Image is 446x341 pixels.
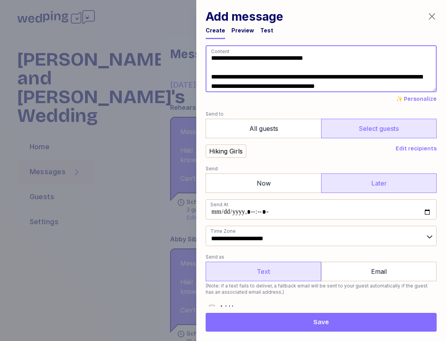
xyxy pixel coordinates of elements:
[321,262,437,281] label: Email
[206,9,283,23] h1: Add message
[231,27,254,34] div: Preview
[206,283,437,295] p: (Note: if a text fails to deliver, a fallback email will be sent to your guest automatically if t...
[206,119,321,138] label: All guests
[260,27,273,34] div: Test
[396,145,437,153] button: Edit recipients
[206,262,321,281] label: Text
[396,95,437,103] button: ✨ Personalize
[206,173,321,193] label: Now
[321,119,437,138] label: Select guests
[206,164,437,173] label: Send
[215,303,249,312] label: Add Image
[209,146,243,156] div: Hiking Girls
[206,27,225,34] div: Create
[313,318,329,327] span: Save
[321,173,437,193] label: Later
[206,313,437,332] button: Save
[206,252,437,262] label: Send as
[206,109,437,119] label: Send to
